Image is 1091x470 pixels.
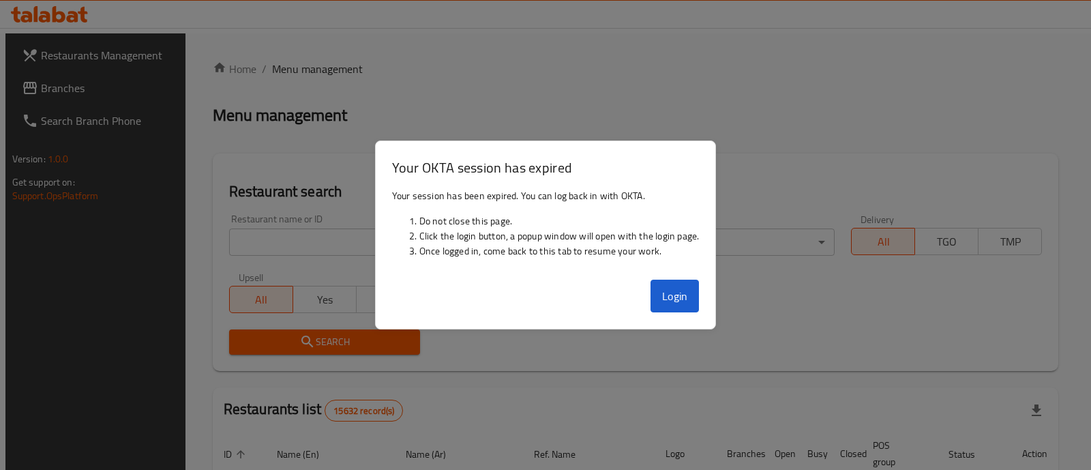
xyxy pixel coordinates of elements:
[419,229,700,244] li: Click the login button, a popup window will open with the login page.
[651,280,700,312] button: Login
[419,244,700,259] li: Once logged in, come back to this tab to resume your work.
[376,183,716,274] div: Your session has been expired. You can log back in with OKTA.
[419,214,700,229] li: Do not close this page.
[392,158,700,177] h3: Your OKTA session has expired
